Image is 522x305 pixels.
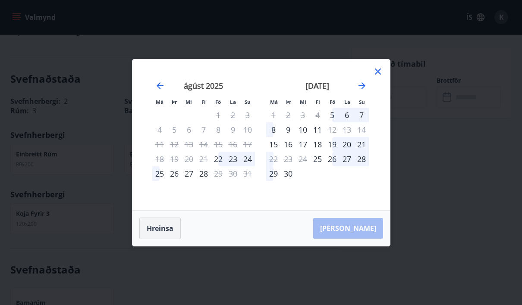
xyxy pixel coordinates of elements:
[167,137,182,152] td: Not available. þriðjudagur, 12. ágúst 2025
[325,122,340,137] td: Not available. föstudagur, 12. september 2025
[266,122,281,137] div: 8
[266,152,281,166] div: Aðeins útritun í boði
[305,81,329,91] strong: [DATE]
[152,137,167,152] td: Not available. mánudagur, 11. ágúst 2025
[340,152,354,166] td: Choose laugardagur, 27. september 2025 as your check-in date. It’s available.
[354,122,369,137] td: Not available. sunnudagur, 14. september 2025
[211,108,226,122] td: Not available. föstudagur, 1. ágúst 2025
[240,108,255,122] td: Not available. sunnudagur, 3. ágúst 2025
[325,152,340,166] td: Choose föstudagur, 26. september 2025 as your check-in date. It’s available.
[325,152,340,166] div: 26
[296,122,310,137] div: 10
[266,108,281,122] td: Not available. mánudagur, 1. september 2025
[281,122,296,137] td: Choose þriðjudagur, 9. september 2025 as your check-in date. It’s available.
[184,81,223,91] strong: ágúst 2025
[240,152,255,166] div: 24
[354,152,369,166] div: 28
[226,137,240,152] td: Not available. laugardagur, 16. ágúst 2025
[167,122,182,137] td: Not available. þriðjudagur, 5. ágúst 2025
[281,166,296,181] div: 30
[296,152,310,166] td: Not available. miðvikudagur, 24. september 2025
[196,166,211,181] td: Choose fimmtudagur, 28. ágúst 2025 as your check-in date. It’s available.
[226,152,240,166] div: 23
[300,99,306,105] small: Mi
[325,108,340,122] td: Choose föstudagur, 5. september 2025 as your check-in date. It’s available.
[167,166,182,181] div: 26
[281,122,296,137] div: 9
[354,108,369,122] td: Choose sunnudagur, 7. september 2025 as your check-in date. It’s available.
[354,137,369,152] td: Choose sunnudagur, 21. september 2025 as your check-in date. It’s available.
[266,137,281,152] div: Aðeins innritun í boði
[340,137,354,152] div: 20
[245,99,251,105] small: Su
[310,122,325,137] td: Choose fimmtudagur, 11. september 2025 as your check-in date. It’s available.
[196,166,211,181] div: 28
[182,166,196,181] div: 27
[266,166,281,181] div: 29
[211,166,226,181] div: Aðeins útritun í boði
[196,137,211,152] td: Not available. fimmtudagur, 14. ágúst 2025
[325,137,340,152] td: Choose föstudagur, 19. september 2025 as your check-in date. It’s available.
[196,122,211,137] td: Not available. fimmtudagur, 7. ágúst 2025
[152,152,167,166] td: Not available. mánudagur, 18. ágúst 2025
[270,99,278,105] small: Má
[240,152,255,166] td: Choose sunnudagur, 24. ágúst 2025 as your check-in date. It’s available.
[152,166,167,181] td: Choose mánudagur, 25. ágúst 2025 as your check-in date. It’s available.
[340,152,354,166] div: 27
[325,108,340,122] div: Aðeins innritun í boði
[281,137,296,152] div: 16
[316,99,320,105] small: Fi
[226,152,240,166] td: Choose laugardagur, 23. ágúst 2025 as your check-in date. It’s available.
[167,152,182,166] td: Not available. þriðjudagur, 19. ágúst 2025
[281,166,296,181] td: Choose þriðjudagur, 30. september 2025 as your check-in date. It’s available.
[281,137,296,152] td: Choose þriðjudagur, 16. september 2025 as your check-in date. It’s available.
[182,137,196,152] td: Not available. miðvikudagur, 13. ágúst 2025
[226,122,240,137] td: Not available. laugardagur, 9. ágúst 2025
[266,166,281,181] td: Choose mánudagur, 29. september 2025 as your check-in date. It’s available.
[182,166,196,181] td: Choose miðvikudagur, 27. ágúst 2025 as your check-in date. It’s available.
[340,137,354,152] td: Choose laugardagur, 20. september 2025 as your check-in date. It’s available.
[296,122,310,137] td: Choose miðvikudagur, 10. september 2025 as your check-in date. It’s available.
[156,99,164,105] small: Má
[354,137,369,152] div: 21
[172,99,177,105] small: Þr
[310,152,325,166] div: Aðeins innritun í boði
[143,70,380,200] div: Calendar
[211,122,226,137] td: Not available. föstudagur, 8. ágúst 2025
[281,108,296,122] td: Not available. þriðjudagur, 2. september 2025
[310,152,325,166] td: Choose fimmtudagur, 25. september 2025 as your check-in date. It’s available.
[354,108,369,122] div: 7
[266,122,281,137] td: Choose mánudagur, 8. september 2025 as your check-in date. It’s available.
[325,122,340,137] div: Aðeins útritun í boði
[182,122,196,137] td: Not available. miðvikudagur, 6. ágúst 2025
[310,108,325,122] td: Not available. fimmtudagur, 4. september 2025
[344,99,350,105] small: La
[139,218,181,239] button: Hreinsa
[281,152,296,166] td: Not available. þriðjudagur, 23. september 2025
[196,152,211,166] td: Not available. fimmtudagur, 21. ágúst 2025
[325,137,340,152] div: 19
[152,122,167,137] td: Not available. mánudagur, 4. ágúst 2025
[286,99,291,105] small: Þr
[266,137,281,152] td: Choose mánudagur, 15. september 2025 as your check-in date. It’s available.
[330,99,335,105] small: Fö
[211,137,226,152] td: Not available. föstudagur, 15. ágúst 2025
[310,137,325,152] div: 18
[340,108,354,122] td: Choose laugardagur, 6. september 2025 as your check-in date. It’s available.
[340,108,354,122] div: 6
[357,81,367,91] div: Move forward to switch to the next month.
[215,99,221,105] small: Fö
[182,152,196,166] td: Not available. miðvikudagur, 20. ágúst 2025
[296,108,310,122] td: Not available. miðvikudagur, 3. september 2025
[240,122,255,137] td: Not available. sunnudagur, 10. ágúst 2025
[240,166,255,181] td: Not available. sunnudagur, 31. ágúst 2025
[211,166,226,181] td: Not available. föstudagur, 29. ágúst 2025
[186,99,192,105] small: Mi
[296,137,310,152] td: Choose miðvikudagur, 17. september 2025 as your check-in date. It’s available.
[310,137,325,152] td: Choose fimmtudagur, 18. september 2025 as your check-in date. It’s available.
[201,99,206,105] small: Fi
[211,152,226,166] div: Aðeins innritun í boði
[310,122,325,137] div: 11
[211,152,226,166] td: Choose föstudagur, 22. ágúst 2025 as your check-in date. It’s available.
[340,122,354,137] td: Not available. laugardagur, 13. september 2025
